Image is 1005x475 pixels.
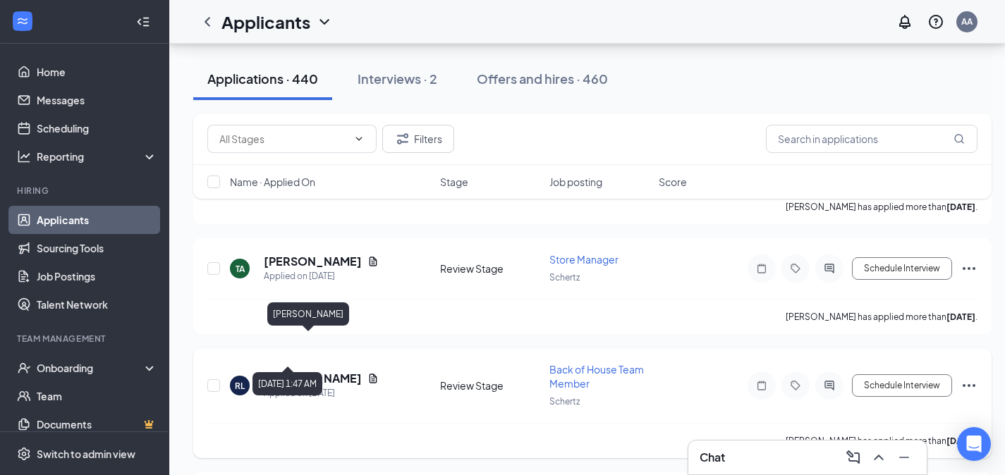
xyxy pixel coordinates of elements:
[852,257,952,280] button: Schedule Interview
[37,262,157,290] a: Job Postings
[394,130,411,147] svg: Filter
[17,185,154,197] div: Hiring
[37,234,157,262] a: Sourcing Tools
[440,261,541,276] div: Review Stage
[353,133,365,144] svg: ChevronDown
[16,14,30,28] svg: WorkstreamLogo
[17,361,31,375] svg: UserCheck
[221,10,310,34] h1: Applicants
[766,125,977,153] input: Search in applications
[927,13,944,30] svg: QuestionInfo
[753,263,770,274] svg: Note
[37,382,157,410] a: Team
[549,175,602,189] span: Job posting
[37,361,145,375] div: Onboarding
[870,449,887,466] svg: ChevronUp
[852,374,952,397] button: Schedule Interview
[961,16,973,27] div: AA
[961,377,977,394] svg: Ellipses
[37,206,157,234] a: Applicants
[821,380,838,391] svg: ActiveChat
[264,269,379,283] div: Applied on [DATE]
[549,272,580,283] span: Schertz
[787,380,804,391] svg: Tag
[440,378,541,393] div: Review Stage
[358,70,437,87] div: Interviews · 2
[549,253,619,266] span: Store Manager
[786,311,977,323] p: [PERSON_NAME] has applied more than .
[787,263,804,274] svg: Tag
[477,70,608,87] div: Offers and hires · 460
[957,427,991,461] div: Open Intercom Messenger
[199,13,216,30] svg: ChevronLeft
[896,13,913,30] svg: Notifications
[842,446,865,469] button: ComposeMessage
[316,13,333,30] svg: ChevronDown
[17,149,31,164] svg: Analysis
[896,449,913,466] svg: Minimize
[786,435,977,447] p: [PERSON_NAME] has applied more than .
[37,58,157,86] a: Home
[230,175,315,189] span: Name · Applied On
[235,380,245,392] div: RL
[440,175,468,189] span: Stage
[37,290,157,319] a: Talent Network
[219,131,348,147] input: All Stages
[264,254,362,269] h5: [PERSON_NAME]
[236,263,245,275] div: TA
[17,447,31,461] svg: Settings
[821,263,838,274] svg: ActiveChat
[37,410,157,438] a: DocumentsCrown
[252,372,322,395] div: [DATE] 1:47 AM
[37,447,135,461] div: Switch to admin view
[961,260,977,277] svg: Ellipses
[207,70,318,87] div: Applications · 440
[367,373,379,384] svg: Document
[659,175,687,189] span: Score
[367,256,379,267] svg: Document
[893,446,915,469] button: Minimize
[136,15,150,29] svg: Collapse
[267,302,349,326] div: [PERSON_NAME]
[382,125,454,153] button: Filter Filters
[549,396,580,407] span: Schertz
[946,311,975,322] b: [DATE]
[37,149,158,164] div: Reporting
[37,86,157,114] a: Messages
[17,333,154,345] div: Team Management
[753,380,770,391] svg: Note
[845,449,862,466] svg: ComposeMessage
[946,436,975,446] b: [DATE]
[954,133,965,144] svg: MagnifyingGlass
[37,114,157,142] a: Scheduling
[700,450,725,465] h3: Chat
[867,446,890,469] button: ChevronUp
[549,363,644,390] span: Back of House Team Member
